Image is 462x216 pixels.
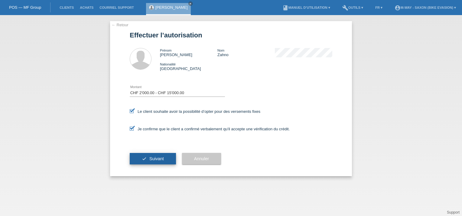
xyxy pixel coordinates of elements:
i: check [142,156,147,161]
div: [PERSON_NAME] [160,48,217,57]
div: [GEOGRAPHIC_DATA] [160,62,217,71]
a: Clients [57,6,77,9]
a: POS — MF Group [9,5,41,10]
a: Courriel Support [96,6,137,9]
i: book [282,5,288,11]
a: close [188,2,193,6]
span: Annuler [194,156,209,161]
div: Zahno [217,48,275,57]
a: bookManuel d’utilisation ▾ [279,6,333,9]
i: build [342,5,348,11]
span: Suivant [149,156,164,161]
a: ← Retour [112,23,129,27]
button: Annuler [182,153,221,164]
i: close [189,2,192,5]
label: Je confirme que le client a confirmé verbalement qu'il accepte une vérification du crédit. [130,127,290,131]
label: Le client souhaite avoir la possibilité d’opter pour des versements fixes [130,109,260,114]
a: FR ▾ [372,6,386,9]
a: account_circlem-way - Saxon (Bike Evasion) ▾ [392,6,459,9]
span: Prénom [160,49,172,52]
a: Support [447,210,460,214]
span: Nationalité [160,62,176,66]
a: Achats [77,6,96,9]
button: check Suivant [130,153,176,164]
a: [PERSON_NAME] [155,5,188,10]
i: account_circle [395,5,401,11]
span: Nom [217,49,224,52]
h1: Effectuer l’autorisation [130,31,332,39]
a: buildOutils ▾ [339,6,366,9]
